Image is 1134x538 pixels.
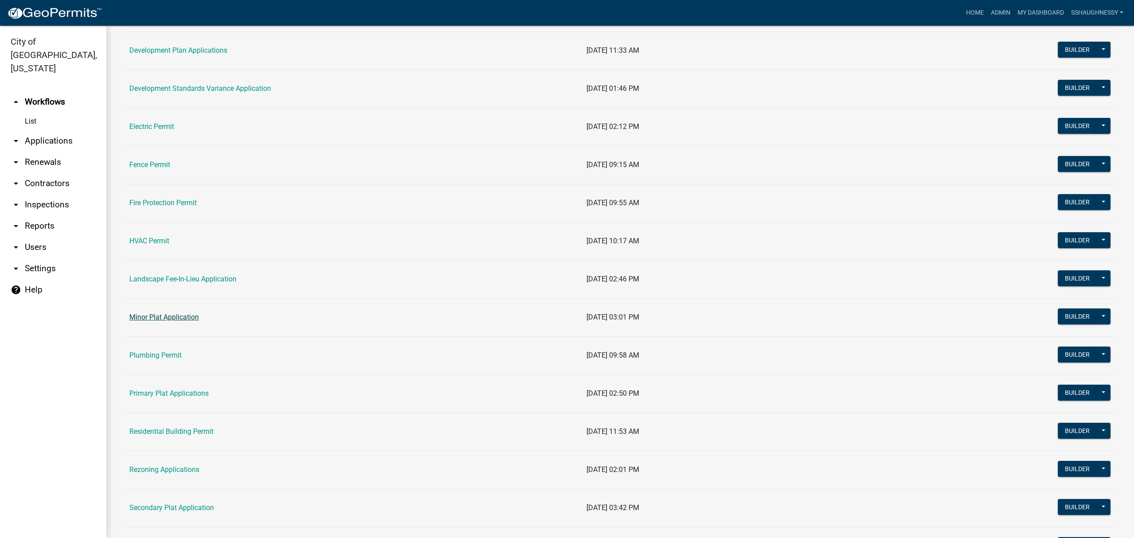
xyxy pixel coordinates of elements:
span: [DATE] 09:58 AM [586,351,639,359]
button: Builder [1058,156,1097,172]
a: sshaughnessy [1068,4,1127,21]
button: Builder [1058,385,1097,401]
i: arrow_drop_down [11,136,21,146]
span: [DATE] 01:46 PM [586,84,639,93]
a: Fence Permit [129,160,170,169]
span: [DATE] 11:33 AM [586,46,639,55]
button: Builder [1058,308,1097,324]
a: Primary Plat Applications [129,389,209,398]
a: Electric Permit [129,122,174,131]
button: Builder [1058,194,1097,210]
i: arrow_drop_down [11,199,21,210]
a: HVAC Permit [129,237,169,245]
a: Rezoning Applications [129,465,199,474]
button: Builder [1058,423,1097,439]
a: Development Standards Variance Application [129,84,271,93]
span: [DATE] 09:15 AM [586,160,639,169]
span: [DATE] 02:50 PM [586,389,639,398]
a: Fire Protection Permit [129,199,197,207]
button: Builder [1058,461,1097,477]
a: Secondary Plat Application [129,503,214,512]
i: arrow_drop_down [11,242,21,253]
a: Home [963,4,987,21]
a: Admin [987,4,1014,21]
a: Landscape Fee-In-Lieu Application [129,275,237,283]
span: [DATE] 02:01 PM [586,465,639,474]
span: [DATE] 02:46 PM [586,275,639,283]
i: arrow_drop_down [11,221,21,231]
button: Builder [1058,232,1097,248]
span: [DATE] 02:12 PM [586,122,639,131]
span: [DATE] 11:53 AM [586,427,639,436]
span: [DATE] 03:42 PM [586,503,639,512]
i: arrow_drop_down [11,263,21,274]
a: My Dashboard [1014,4,1068,21]
a: Minor Plat Application [129,313,199,321]
a: Development Plan Applications [129,46,227,55]
i: arrow_drop_up [11,97,21,107]
button: Builder [1058,80,1097,96]
i: arrow_drop_down [11,178,21,189]
button: Builder [1058,270,1097,286]
button: Builder [1058,42,1097,58]
button: Builder [1058,118,1097,134]
button: Builder [1058,499,1097,515]
span: [DATE] 09:55 AM [586,199,639,207]
a: Residential Building Permit [129,427,214,436]
i: help [11,285,21,295]
button: Builder [1058,347,1097,363]
a: Plumbing Permit [129,351,182,359]
span: [DATE] 10:17 AM [586,237,639,245]
i: arrow_drop_down [11,157,21,168]
span: [DATE] 03:01 PM [586,313,639,321]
